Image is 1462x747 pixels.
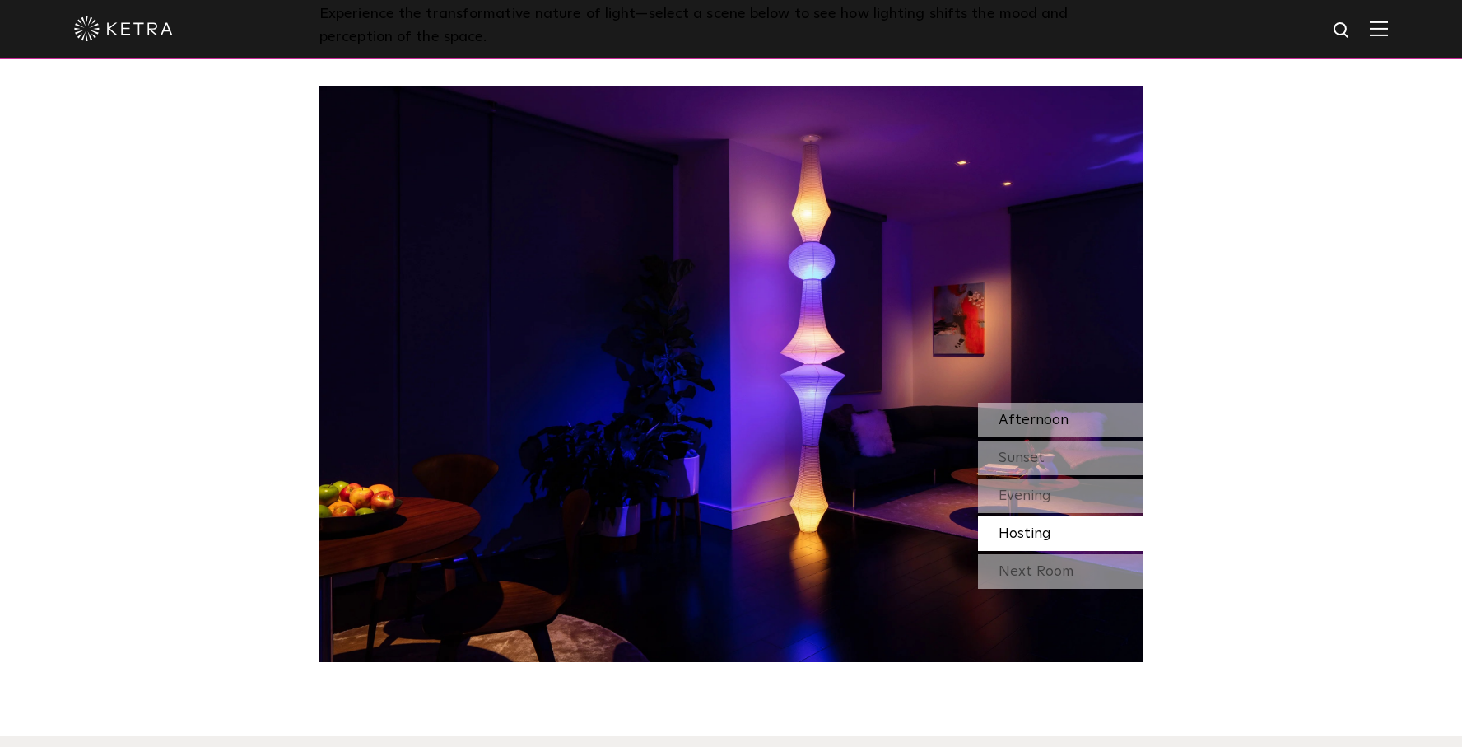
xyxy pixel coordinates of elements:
[999,451,1045,465] span: Sunset
[999,526,1051,541] span: Hosting
[74,16,173,41] img: ketra-logo-2019-white
[1370,21,1388,36] img: Hamburger%20Nav.svg
[1332,21,1353,41] img: search icon
[319,86,1143,662] img: SS_HBD_LivingRoom_Desktop_04
[999,488,1051,503] span: Evening
[978,554,1143,589] div: Next Room
[999,413,1069,427] span: Afternoon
